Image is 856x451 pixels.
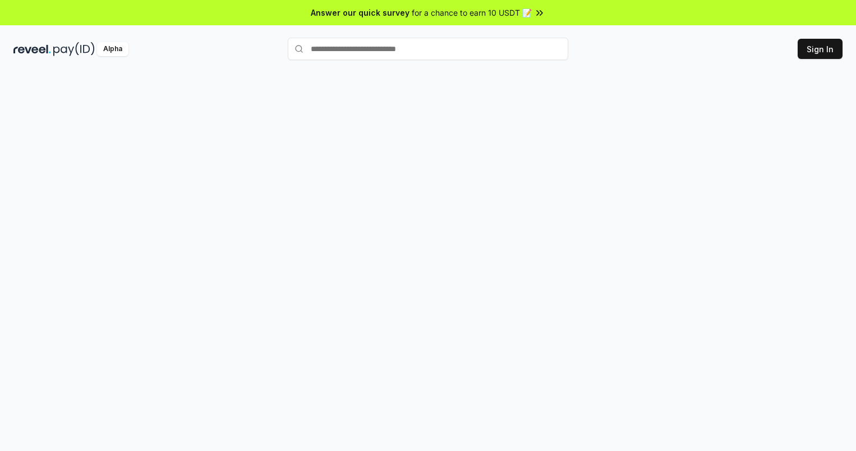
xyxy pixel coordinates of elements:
img: pay_id [53,42,95,56]
button: Sign In [798,39,843,59]
div: Alpha [97,42,128,56]
img: reveel_dark [13,42,51,56]
span: Answer our quick survey [311,7,409,19]
span: for a chance to earn 10 USDT 📝 [412,7,532,19]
